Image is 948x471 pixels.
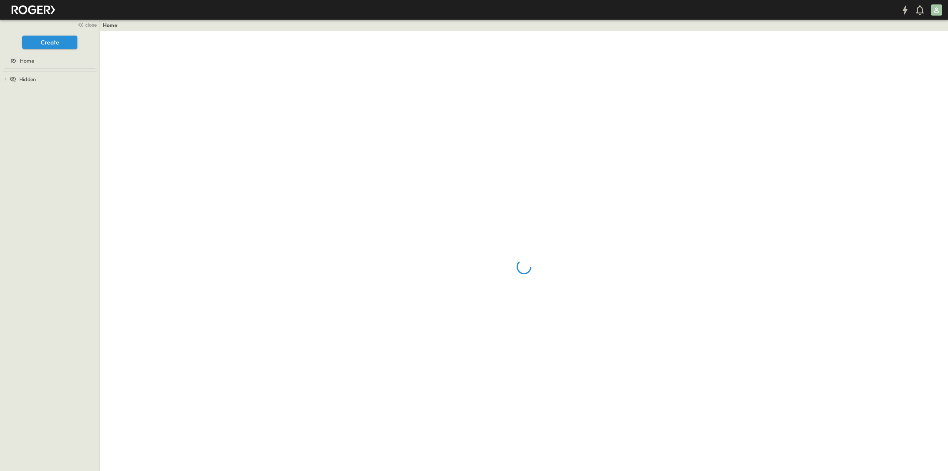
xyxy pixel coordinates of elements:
span: Hidden [19,76,36,83]
a: Home [103,21,117,29]
button: Create [22,36,77,49]
span: Home [20,57,34,64]
nav: breadcrumbs [103,21,122,29]
a: Home [1,56,97,66]
span: close [85,21,97,29]
button: close [74,19,98,30]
